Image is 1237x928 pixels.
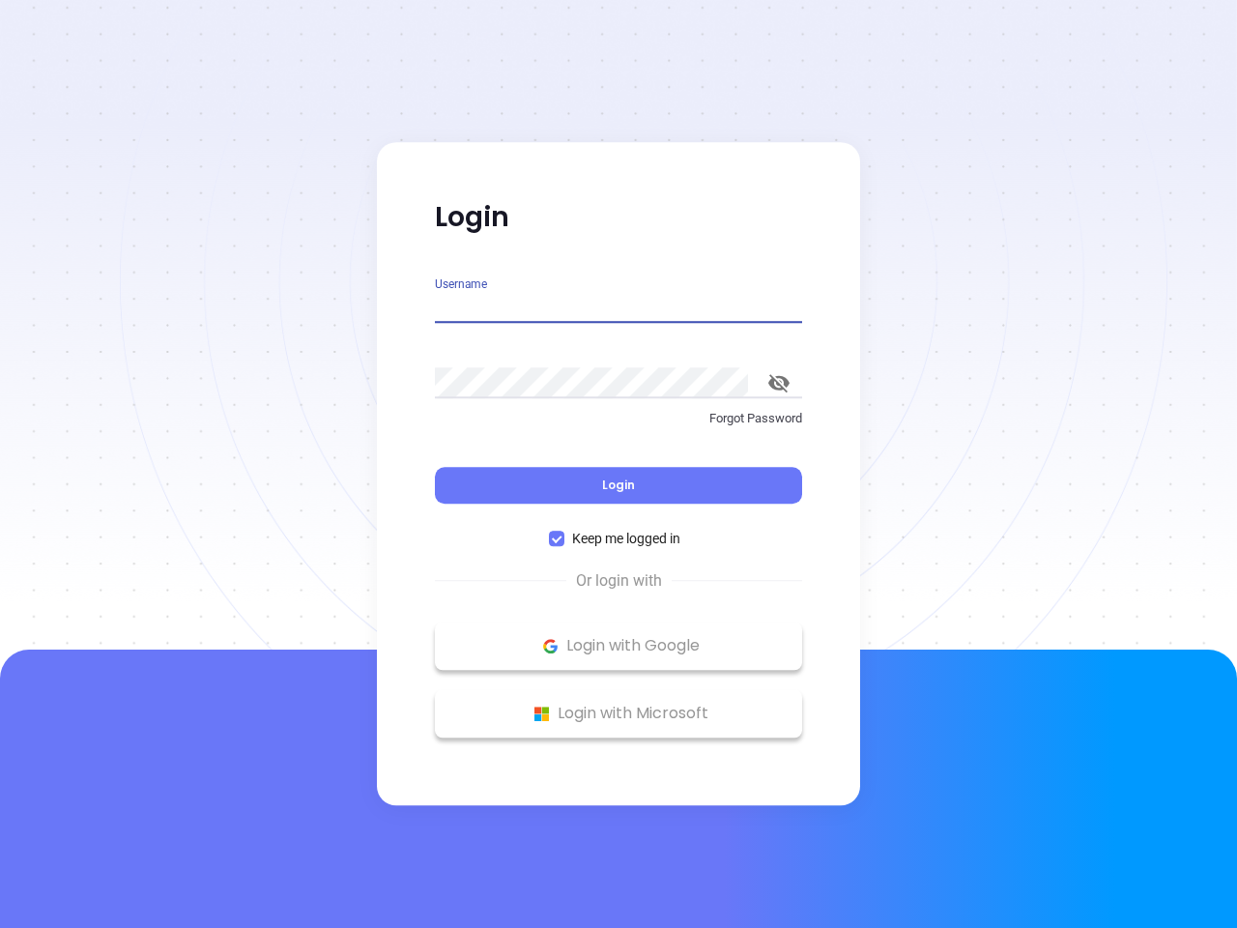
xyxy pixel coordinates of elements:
[566,569,672,593] span: Or login with
[445,631,792,660] p: Login with Google
[445,699,792,728] p: Login with Microsoft
[564,528,688,549] span: Keep me logged in
[602,477,635,493] span: Login
[435,409,802,444] a: Forgot Password
[435,622,802,670] button: Google Logo Login with Google
[435,200,802,235] p: Login
[756,360,802,406] button: toggle password visibility
[435,278,487,290] label: Username
[435,467,802,504] button: Login
[435,409,802,428] p: Forgot Password
[538,634,562,658] img: Google Logo
[435,689,802,738] button: Microsoft Logo Login with Microsoft
[530,702,554,726] img: Microsoft Logo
